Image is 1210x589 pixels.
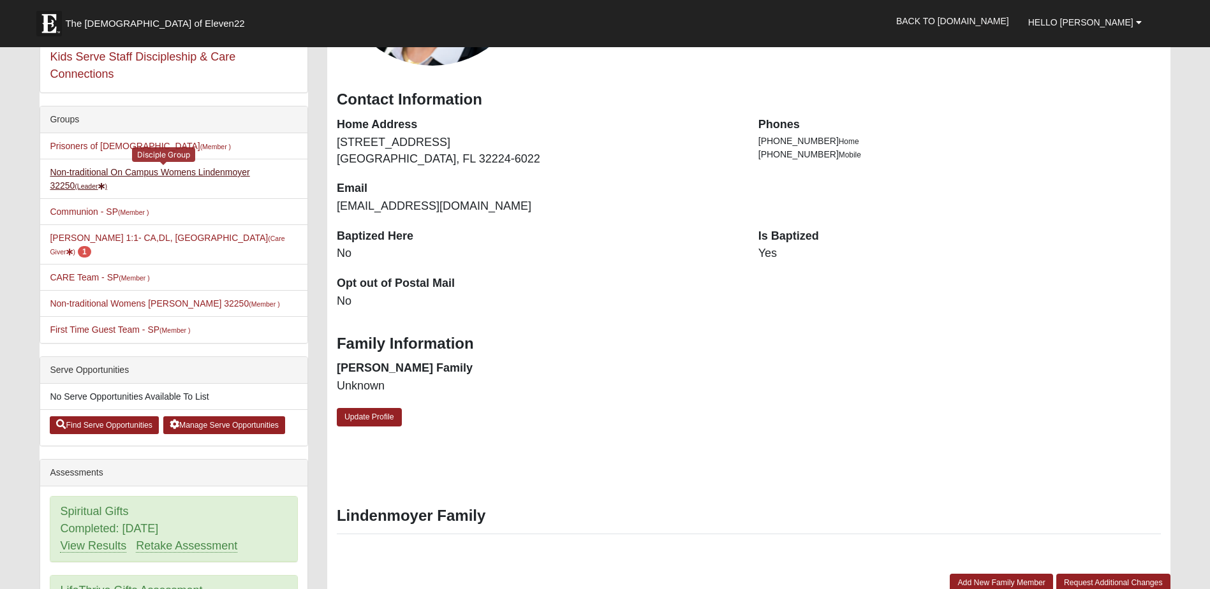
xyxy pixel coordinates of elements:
a: Back to [DOMAIN_NAME] [887,5,1019,37]
dt: Baptized Here [337,228,739,245]
img: Eleven22 logo [36,11,62,36]
small: (Member ) [200,143,231,150]
small: (Leader ) [75,182,107,190]
small: (Member ) [119,274,149,282]
h3: Family Information [337,335,1161,353]
li: No Serve Opportunities Available To List [40,384,307,410]
span: Home [839,137,859,146]
small: (Member ) [249,300,279,308]
a: Hello [PERSON_NAME] [1019,6,1151,38]
a: Non-traditional On Campus Womens Lindenmoyer 32250(Leader) [50,167,249,191]
dd: Yes [758,245,1161,262]
div: Serve Opportunities [40,357,307,384]
a: Manage Serve Opportunities [163,416,285,434]
a: Update Profile [337,408,402,426]
dt: [PERSON_NAME] Family [337,360,739,377]
dt: Home Address [337,117,739,133]
a: CARE Team - SP(Member ) [50,272,149,282]
dt: Opt out of Postal Mail [337,275,739,292]
a: The [DEMOGRAPHIC_DATA] of Eleven22 [30,4,285,36]
span: Mobile [839,150,861,159]
small: (Member ) [159,326,190,334]
dd: [STREET_ADDRESS] [GEOGRAPHIC_DATA], FL 32224-6022 [337,135,739,167]
dd: No [337,245,739,262]
dd: [EMAIL_ADDRESS][DOMAIN_NAME] [337,198,739,215]
div: Assessments [40,460,307,486]
dt: Email [337,180,739,197]
a: Retake Assessment [136,539,237,553]
dd: No [337,293,739,310]
a: Prisoners of [DEMOGRAPHIC_DATA](Member ) [50,141,231,151]
a: Find Serve Opportunities [50,416,159,434]
span: number of pending members [78,246,91,258]
a: [PERSON_NAME] 1:1- CA,DL, [GEOGRAPHIC_DATA](Care Giver) 1 [50,233,284,256]
li: [PHONE_NUMBER] [758,135,1161,148]
h3: Lindenmoyer Family [337,507,1161,525]
span: The [DEMOGRAPHIC_DATA] of Eleven22 [65,17,244,30]
dt: Is Baptized [758,228,1161,245]
div: Disciple Group [132,147,195,162]
span: Hello [PERSON_NAME] [1028,17,1133,27]
a: First Time Guest Team - SP(Member ) [50,324,190,335]
h3: Contact Information [337,91,1161,109]
div: Groups [40,106,307,133]
li: [PHONE_NUMBER] [758,148,1161,161]
a: Kids Serve Staff Discipleship & Care Connections [50,50,235,80]
a: Communion - SP(Member ) [50,207,149,217]
dt: Phones [758,117,1161,133]
dd: Unknown [337,378,739,395]
a: Non-traditional Womens [PERSON_NAME] 32250(Member ) [50,298,279,309]
small: (Member ) [118,208,149,216]
div: Spiritual Gifts Completed: [DATE] [50,497,297,562]
a: View Results [60,539,126,553]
